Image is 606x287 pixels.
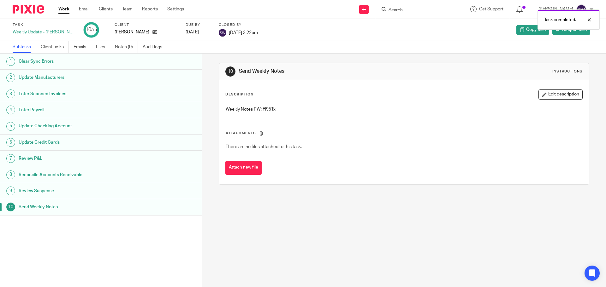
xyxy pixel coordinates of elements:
h1: Review P&L [19,154,137,163]
a: Work [58,6,69,12]
div: 3 [6,89,15,98]
a: Emails [74,41,91,53]
div: 10 [86,26,97,33]
h1: Reconcile Accounts Receivable [19,170,137,180]
div: 9 [6,187,15,195]
div: 5 [6,122,15,131]
a: Email [79,6,89,12]
div: 7 [6,154,15,163]
div: 1 [6,57,15,66]
label: Due by [186,22,211,27]
a: Audit logs [143,41,167,53]
h1: Send Weekly Notes [19,202,137,212]
a: Subtasks [13,41,36,53]
div: 4 [6,106,15,114]
span: Attachments [226,131,256,135]
div: Weekly Update - [PERSON_NAME] [13,29,76,35]
h1: Update Checking Account [19,121,137,131]
small: /10 [91,28,97,32]
div: 2 [6,73,15,82]
div: Instructions [552,69,583,74]
p: [PERSON_NAME] [115,29,149,35]
label: Client [115,22,178,27]
h1: Enter Scanned Invoices [19,89,137,99]
h1: Send Weekly Notes [239,68,418,75]
a: Notes (0) [115,41,138,53]
p: Weekly Notes PW: FI95Tx [226,106,582,112]
a: Clients [99,6,113,12]
span: [DATE] 3:22pm [229,30,258,35]
h1: Review Suspense [19,186,137,196]
a: Files [96,41,110,53]
img: svg%3E [219,29,226,37]
span: There are no files attached to this task. [226,145,302,149]
div: 10 [6,203,15,211]
div: 6 [6,138,15,147]
h1: Clear Sync Errors [19,57,137,66]
h1: Update Manufacturers [19,73,137,82]
img: Pixie [13,5,44,14]
label: Closed by [219,22,258,27]
label: Task [13,22,76,27]
a: Settings [167,6,184,12]
div: [DATE] [186,29,211,35]
a: Team [122,6,133,12]
button: Attach new file [225,161,262,175]
a: Reports [142,6,158,12]
div: 10 [225,66,235,77]
button: Edit description [538,89,583,100]
p: Description [225,92,253,97]
p: Task completed. [544,17,576,23]
h1: Update Credit Cards [19,138,137,147]
div: 8 [6,170,15,179]
a: Client tasks [41,41,69,53]
h1: Enter Payroll [19,105,137,115]
img: svg%3E [576,4,586,14]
